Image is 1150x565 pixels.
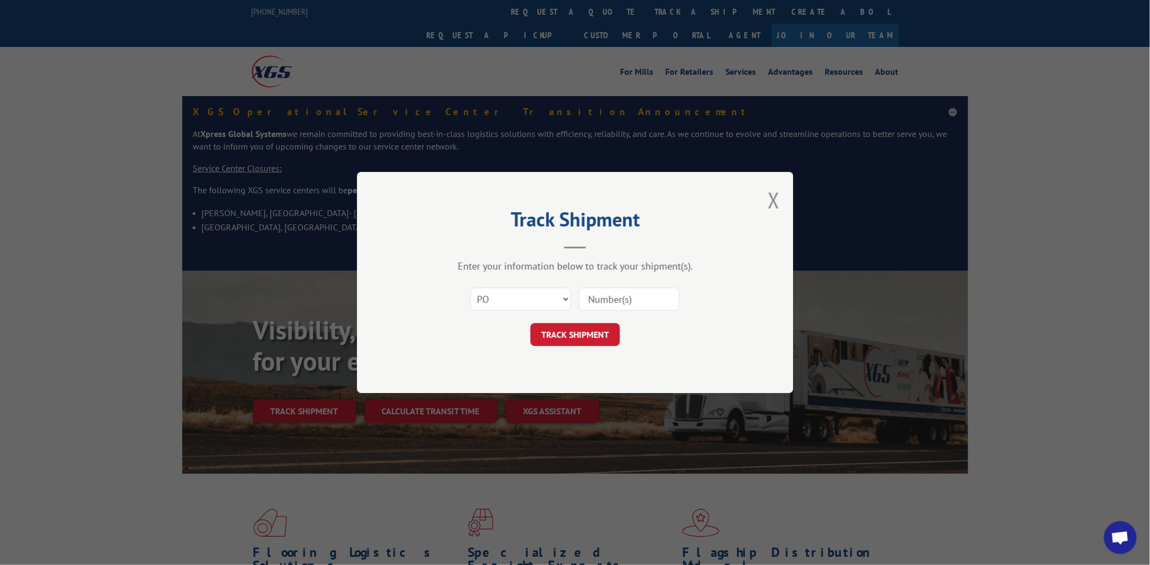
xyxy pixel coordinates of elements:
button: Close modal [768,186,780,215]
input: Number(s) [579,288,680,311]
a: Open chat [1104,521,1137,554]
button: TRACK SHIPMENT [531,323,620,346]
h2: Track Shipment [412,212,739,233]
div: Enter your information below to track your shipment(s). [412,260,739,272]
